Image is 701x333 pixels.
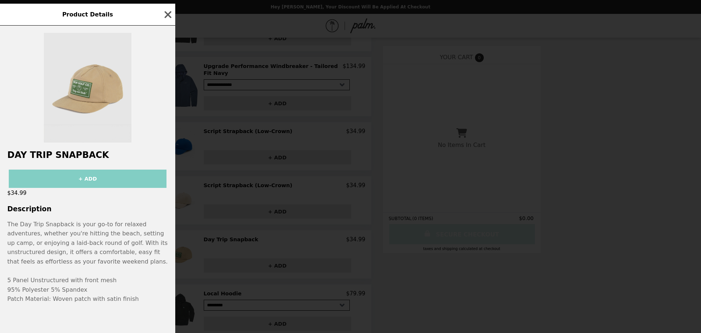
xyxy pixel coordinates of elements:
[44,33,131,143] img: Brown / Hunter Green / OS
[7,220,168,266] p: The Day Trip Snapback is your go-to for relaxed adventures, whether you're hitting the beach, set...
[7,276,168,285] p: 5 Panel Unstructured with front mesh
[9,170,166,188] button: + ADD
[7,294,168,304] p: Patch Material: Woven patch with satin finish
[7,285,168,295] p: 95% Polyester 5% Spandex
[62,11,113,18] span: Product Details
